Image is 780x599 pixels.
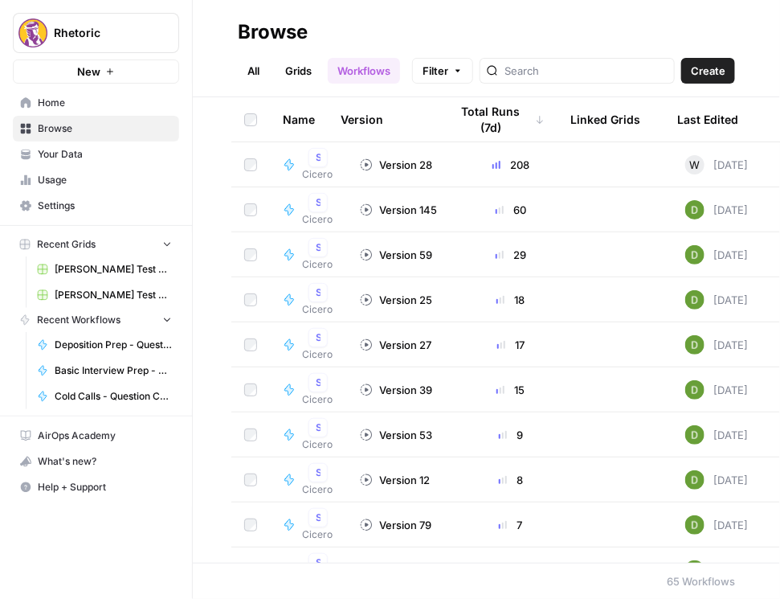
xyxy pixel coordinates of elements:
[465,337,556,353] div: 17
[13,474,179,500] button: Help + Support
[283,193,334,227] a: Deposition Prep - Question CreatorStudio 2.0Cicero
[276,58,321,84] a: Grids
[341,97,383,142] div: Version
[302,302,334,317] span: Cicero
[328,58,400,84] a: Workflows
[681,58,735,84] button: Create
[283,418,334,452] a: Cold Calls - Question CreatorStudio 2.0Cicero
[55,288,172,302] span: [PERSON_NAME] Test Workflow - SERP Overview Grid
[685,560,704,580] img: 9imwbg9onax47rbj8p24uegffqjq
[685,245,749,265] div: [DATE]
[360,292,432,308] div: Version 25
[465,562,556,578] div: 7
[13,167,179,193] a: Usage
[55,389,172,404] span: Cold Calls - Question Creator
[38,147,172,162] span: Your Data
[13,232,179,256] button: Recent Grids
[685,200,749,219] div: [DATE]
[316,466,321,480] span: Studio 2.0
[283,148,334,182] a: Deposition Prep - GradingStudio 2.0Cicero
[685,470,704,490] img: 9imwbg9onax47rbj8p24uegffqjq
[13,423,179,449] a: AirOps Academy
[13,193,179,219] a: Settings
[685,515,704,535] img: 9imwbg9onax47rbj8p24uegffqjq
[316,330,321,345] span: Studio 2.0
[13,142,179,167] a: Your Data
[302,167,334,182] span: Cicero
[283,97,315,142] div: Name
[685,470,749,490] div: [DATE]
[685,380,704,400] img: 9imwbg9onax47rbj8p24uegffqjq
[283,283,334,317] a: Legal Interview Prep - GradingStudio 2.0Cicero
[685,425,749,445] div: [DATE]
[685,245,704,265] img: 9imwbg9onax47rbj8p24uegffqjq
[13,116,179,142] a: Browse
[302,482,334,497] span: Cicero
[14,449,178,474] div: What's new?
[316,421,321,435] span: Studio 2.0
[360,202,437,218] div: Version 145
[450,97,545,142] div: Total Runs (7d)
[316,511,321,525] span: Studio 2.0
[54,25,151,41] span: Rhetoric
[302,347,334,362] span: Cicero
[30,256,179,282] a: [PERSON_NAME] Test Workflow - Copilot Example Grid
[412,58,473,84] button: Filter
[302,392,334,407] span: Cicero
[38,480,172,494] span: Help + Support
[685,155,749,174] div: [DATE]
[13,90,179,116] a: Home
[465,517,556,533] div: 7
[360,382,432,398] div: Version 39
[423,63,448,79] span: Filter
[360,247,432,263] div: Version 59
[13,59,179,84] button: New
[38,96,172,110] span: Home
[55,262,172,277] span: [PERSON_NAME] Test Workflow - Copilot Example Grid
[465,202,556,218] div: 60
[685,290,704,310] img: 9imwbg9onax47rbj8p24uegffqjq
[504,63,668,79] input: Search
[37,313,120,327] span: Recent Workflows
[30,358,179,384] a: Basic Interview Prep - Question Creator
[685,560,749,580] div: [DATE]
[677,97,738,142] div: Last Edited
[30,282,179,308] a: [PERSON_NAME] Test Workflow - SERP Overview Grid
[18,18,47,47] img: Rhetoric Logo
[238,58,269,84] a: All
[283,373,334,407] a: Hotbench - GradingStudio 2.0Cicero
[55,338,172,352] span: Deposition Prep - Question Creator
[38,199,172,213] span: Settings
[360,472,430,488] div: Version 12
[360,562,426,578] div: Version 6
[465,247,556,263] div: 29
[685,515,749,535] div: [DATE]
[465,292,556,308] div: 18
[37,237,96,252] span: Recent Grids
[316,375,321,390] span: Studio 2.0
[283,238,334,272] a: Cold Call - GradingStudio 2.0Cicero
[465,382,556,398] div: 15
[302,212,334,227] span: Cicero
[302,437,334,452] span: Cicero
[316,195,321,210] span: Studio 2.0
[13,449,179,474] button: What's new?
[55,363,172,378] span: Basic Interview Prep - Question Creator
[316,240,321,255] span: Studio 2.0
[685,380,749,400] div: [DATE]
[316,556,321,570] span: Studio 2.0
[302,527,334,542] span: Cicero
[316,285,321,300] span: Studio 2.0
[685,290,749,310] div: [DATE]
[360,157,432,173] div: Version 28
[38,429,172,443] span: AirOps Academy
[667,573,735,589] div: 65 Workflows
[685,335,704,355] img: 9imwbg9onax47rbj8p24uegffqjq
[465,157,556,173] div: 208
[38,173,172,187] span: Usage
[238,19,308,45] div: Browse
[283,508,334,542] a: Basic Interview Prep - Question CreatorStudio 2.0Cicero
[30,332,179,358] a: Deposition Prep - Question Creator
[283,463,334,497] a: Basic Interview Prep - Document VerificationStudio 2.0Cicero
[685,200,704,219] img: 9imwbg9onax47rbj8p24uegffqjq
